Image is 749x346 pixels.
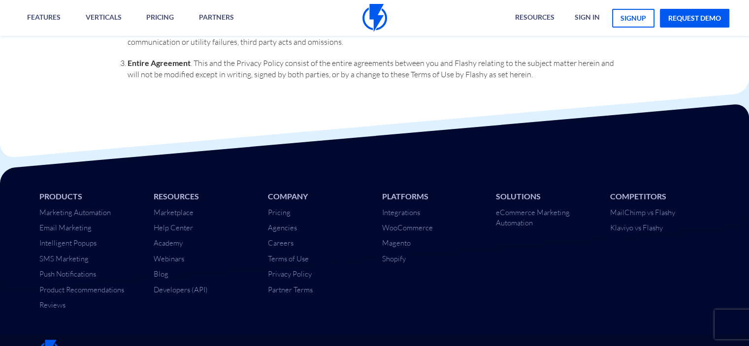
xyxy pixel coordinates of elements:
[268,254,309,263] a: Terms of Use
[268,269,312,279] a: Privacy Policy
[612,9,654,28] a: signup
[382,208,420,217] a: Integrations
[154,285,208,294] a: Developers (API)
[154,269,168,279] a: Blog
[39,238,97,248] a: Intelligent Popups
[127,58,614,79] span: . This and the Privacy Policy consist of the entire agreements between you and Flashy relating to...
[382,238,410,248] a: Magento
[382,223,432,232] a: WooCommerce
[154,208,194,217] a: Marketplace
[154,223,193,232] a: Help Center
[382,191,481,202] li: Platforms
[154,238,183,248] a: Academy
[496,191,595,202] li: Solutions
[610,208,675,217] a: MailChimp vs Flashy
[39,208,111,217] a: Marketing Automation
[660,9,729,28] a: request demo
[610,191,710,202] li: Competitors
[268,208,291,217] a: Pricing
[39,269,96,279] a: Push Notifications
[268,223,297,232] a: Agencies
[268,285,313,294] a: Partner Terms
[496,208,570,227] a: eCommerce Marketing Automation
[39,254,89,263] a: SMS Marketing
[610,223,663,232] a: Klaviyo vs Flashy
[127,58,190,67] strong: Entire Agreement
[39,285,124,294] a: Product Recommendations
[382,254,405,263] a: Shopify
[154,254,184,263] a: Webinars
[39,223,92,232] a: Email Marketing
[39,300,65,310] a: Reviews
[268,191,367,202] li: Company
[154,191,253,202] li: Resources
[39,191,139,202] li: Products
[268,238,293,248] a: Careers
